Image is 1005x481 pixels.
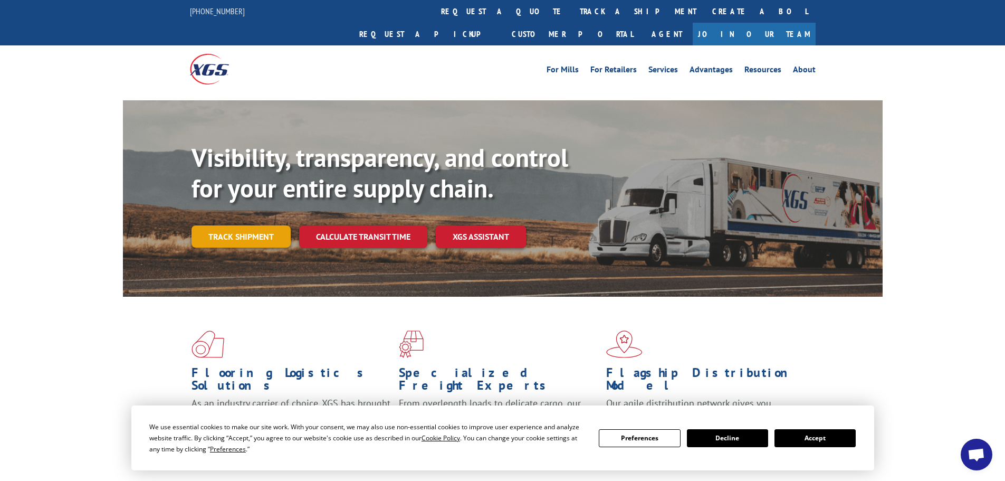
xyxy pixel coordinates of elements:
img: xgs-icon-flagship-distribution-model-red [606,331,643,358]
a: Join Our Team [693,23,816,45]
h1: Specialized Freight Experts [399,366,598,397]
a: Advantages [690,65,733,77]
a: For Mills [547,65,579,77]
a: Agent [641,23,693,45]
span: Cookie Policy [422,433,460,442]
b: Visibility, transparency, and control for your entire supply chain. [192,141,568,204]
img: xgs-icon-focused-on-flooring-red [399,331,424,358]
h1: Flooring Logistics Solutions [192,366,391,397]
button: Accept [774,429,856,447]
a: Track shipment [192,225,291,248]
a: Services [648,65,678,77]
a: [PHONE_NUMBER] [190,6,245,16]
p: From overlength loads to delicate cargo, our experienced staff knows the best way to move your fr... [399,397,598,444]
a: Calculate transit time [299,225,427,248]
div: We use essential cookies to make our site work. With your consent, we may also use non-essential ... [149,421,586,455]
span: Preferences [210,445,246,454]
a: XGS ASSISTANT [436,225,526,248]
a: For Retailers [590,65,637,77]
img: xgs-icon-total-supply-chain-intelligence-red [192,331,224,358]
a: Resources [744,65,781,77]
span: As an industry carrier of choice, XGS has brought innovation and dedication to flooring logistics... [192,397,390,435]
button: Preferences [599,429,680,447]
a: Customer Portal [504,23,641,45]
h1: Flagship Distribution Model [606,366,806,397]
a: Request a pickup [351,23,504,45]
a: About [793,65,816,77]
div: Open chat [961,439,992,470]
button: Decline [687,429,768,447]
div: Cookie Consent Prompt [131,405,874,470]
span: Our agile distribution network gives you nationwide inventory management on demand. [606,397,800,422]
